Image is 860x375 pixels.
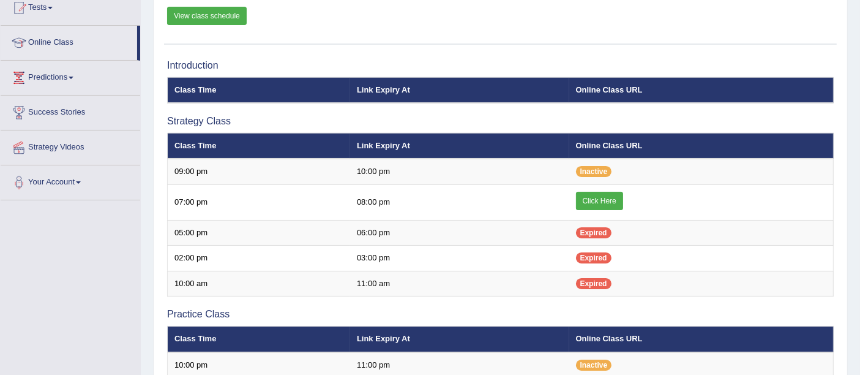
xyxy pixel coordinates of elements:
[350,220,569,246] td: 06:00 pm
[569,77,834,103] th: Online Class URL
[350,133,569,159] th: Link Expiry At
[576,192,623,210] a: Click Here
[576,252,611,263] span: Expired
[350,246,569,271] td: 03:00 pm
[1,165,140,196] a: Your Account
[350,271,569,297] td: 11:00 am
[168,77,350,103] th: Class Time
[167,116,834,127] h3: Strategy Class
[350,184,569,220] td: 08:00 pm
[168,271,350,297] td: 10:00 am
[167,309,834,320] h3: Practice Class
[167,60,834,71] h3: Introduction
[350,327,569,352] th: Link Expiry At
[1,26,137,56] a: Online Class
[1,61,140,91] a: Predictions
[350,77,569,103] th: Link Expiry At
[576,166,612,177] span: Inactive
[576,360,612,371] span: Inactive
[168,184,350,220] td: 07:00 pm
[168,220,350,246] td: 05:00 pm
[1,96,140,126] a: Success Stories
[168,327,350,352] th: Class Time
[168,246,350,271] td: 02:00 pm
[576,227,611,238] span: Expired
[168,133,350,159] th: Class Time
[569,133,834,159] th: Online Class URL
[1,131,140,161] a: Strategy Videos
[168,159,350,184] td: 09:00 pm
[167,7,247,25] a: View class schedule
[569,327,834,352] th: Online Class URL
[576,278,611,289] span: Expired
[350,159,569,184] td: 10:00 pm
